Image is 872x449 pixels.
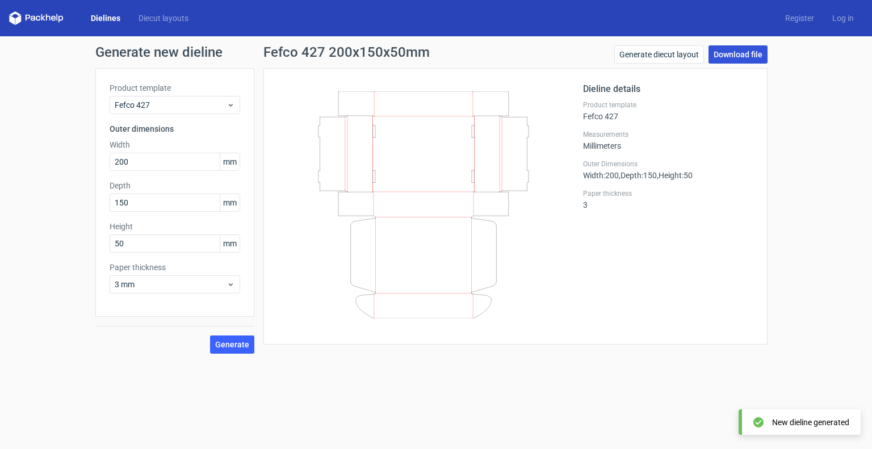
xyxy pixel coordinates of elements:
a: Download file [708,45,768,64]
span: Width : 200 [583,171,619,180]
button: Generate [210,335,254,354]
label: Width [110,139,240,150]
h1: Fefco 427 200x150x50mm [263,45,430,59]
h1: Generate new dieline [95,45,777,59]
span: Generate [215,341,249,349]
label: Product template [583,100,753,110]
label: Paper thickness [110,262,240,273]
a: Log in [823,12,863,24]
a: Diecut layouts [129,12,198,24]
label: Product template [110,82,240,94]
label: Measurements [583,130,753,139]
div: New dieline generated [772,417,849,428]
span: mm [220,194,240,211]
span: , Depth : 150 [619,171,657,180]
span: mm [220,153,240,170]
label: Outer Dimensions [583,160,753,169]
label: Paper thickness [583,189,753,198]
a: Register [776,12,823,24]
label: Height [110,221,240,232]
span: , Height : 50 [657,171,693,180]
span: Fefco 427 [115,99,227,111]
a: Dielines [82,12,129,24]
span: mm [220,235,240,252]
a: Generate diecut layout [614,45,704,64]
span: 3 mm [115,279,227,290]
div: 3 [583,189,753,209]
h3: Outer dimensions [110,123,240,135]
div: Fefco 427 [583,100,753,121]
label: Depth [110,180,240,191]
h2: Dieline details [583,82,753,96]
div: Millimeters [583,130,753,150]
